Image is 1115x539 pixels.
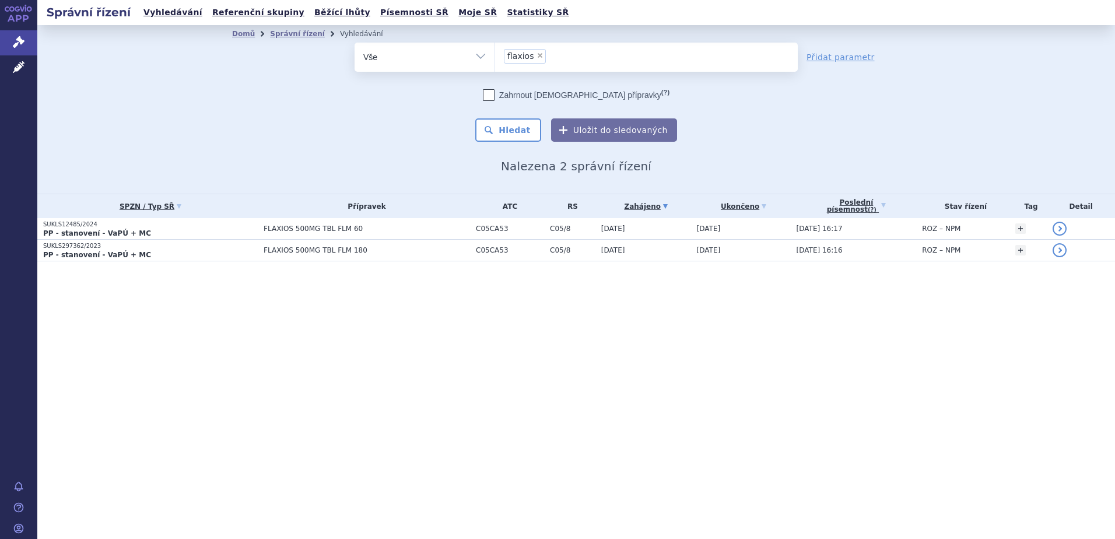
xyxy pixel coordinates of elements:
[37,4,140,20] h2: Správní řízení
[311,5,374,20] a: Běžící lhůty
[551,118,677,142] button: Uložit do sledovaných
[470,194,544,218] th: ATC
[550,225,595,233] span: C05/8
[43,220,258,229] p: SUKLS12485/2024
[807,51,875,63] a: Přidat parametr
[1015,223,1026,234] a: +
[377,5,452,20] a: Písemnosti SŘ
[1047,194,1115,218] th: Detail
[43,229,151,237] strong: PP - stanovení - VaPÚ + MC
[916,194,1009,218] th: Stav řízení
[1009,194,1047,218] th: Tag
[43,242,258,250] p: SUKLS297362/2023
[601,246,625,254] span: [DATE]
[476,246,544,254] span: C05CA53
[922,225,960,233] span: ROZ – NPM
[697,246,721,254] span: [DATE]
[661,89,669,96] abbr: (?)
[922,246,960,254] span: ROZ – NPM
[1015,245,1026,256] a: +
[797,246,843,254] span: [DATE] 16:16
[270,30,325,38] a: Správní řízení
[140,5,206,20] a: Vyhledávání
[601,225,625,233] span: [DATE]
[1053,243,1067,257] a: detail
[503,5,572,20] a: Statistiky SŘ
[1053,222,1067,236] a: detail
[797,225,843,233] span: [DATE] 16:17
[501,159,651,173] span: Nalezena 2 správní řízení
[601,198,691,215] a: Zahájeno
[232,30,255,38] a: Domů
[550,246,595,254] span: C05/8
[476,225,544,233] span: C05CA53
[549,48,556,63] input: flaxios
[507,52,534,60] span: flaxios
[544,194,595,218] th: RS
[258,194,470,218] th: Přípravek
[697,198,791,215] a: Ukončeno
[340,25,398,43] li: Vyhledávání
[455,5,500,20] a: Moje SŘ
[697,225,721,233] span: [DATE]
[475,118,541,142] button: Hledat
[537,52,544,59] span: ×
[264,225,470,233] span: FLAXIOS 500MG TBL FLM 60
[43,198,258,215] a: SPZN / Typ SŘ
[209,5,308,20] a: Referenční skupiny
[483,89,669,101] label: Zahrnout [DEMOGRAPHIC_DATA] přípravky
[868,206,876,213] abbr: (?)
[797,194,917,218] a: Poslednípísemnost(?)
[264,246,470,254] span: FLAXIOS 500MG TBL FLM 180
[43,251,151,259] strong: PP - stanovení - VaPÚ + MC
